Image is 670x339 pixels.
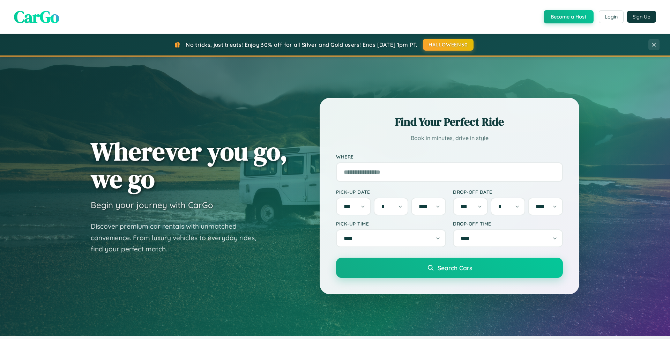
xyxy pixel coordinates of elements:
[453,189,563,195] label: Drop-off Date
[336,114,563,130] h2: Find Your Perfect Ride
[91,200,213,210] h3: Begin your journey with CarGo
[91,138,288,193] h1: Wherever you go, we go
[186,41,417,48] span: No tricks, just treats! Enjoy 30% off for all Silver and Gold users! Ends [DATE] 1pm PT.
[453,221,563,227] label: Drop-off Time
[423,39,474,51] button: HALLOWEEN30
[336,258,563,278] button: Search Cars
[438,264,472,272] span: Search Cars
[336,189,446,195] label: Pick-up Date
[336,154,563,160] label: Where
[336,221,446,227] label: Pick-up Time
[336,133,563,143] p: Book in minutes, drive in style
[599,10,624,23] button: Login
[14,5,59,28] span: CarGo
[627,11,656,23] button: Sign Up
[544,10,594,23] button: Become a Host
[91,221,265,255] p: Discover premium car rentals with unmatched convenience. From luxury vehicles to everyday rides, ...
